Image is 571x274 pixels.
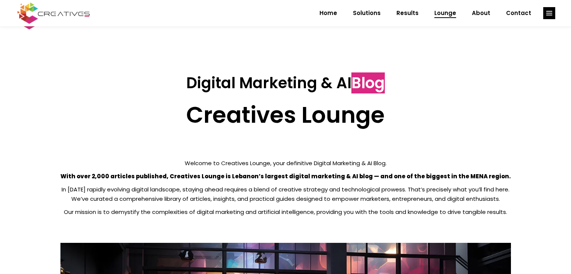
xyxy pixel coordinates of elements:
p: In [DATE] rapidly evolving digital landscape, staying ahead requires a blend of creative strategy... [60,185,511,203]
p: Our mission is to demystify the complexities of digital marketing and artificial intelligence, pr... [60,207,511,217]
span: Lounge [434,3,456,23]
h2: Creatives Lounge [60,101,511,128]
a: link [543,7,555,19]
a: Lounge [426,3,464,23]
h3: Digital Marketing & AI [60,74,511,92]
span: Results [396,3,419,23]
p: Welcome to Creatives Lounge, your definitive Digital Marketing & AI Blog. [60,158,511,168]
strong: With over 2,000 articles published, Creatives Lounge is Lebanon’s largest digital marketing & AI ... [60,172,511,180]
a: Contact [498,3,539,23]
img: Creatives [16,2,92,25]
span: Contact [506,3,531,23]
span: Blog [351,72,385,93]
a: Solutions [345,3,389,23]
a: Home [312,3,345,23]
span: Home [319,3,337,23]
span: Solutions [353,3,381,23]
a: Results [389,3,426,23]
a: About [464,3,498,23]
span: About [472,3,490,23]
